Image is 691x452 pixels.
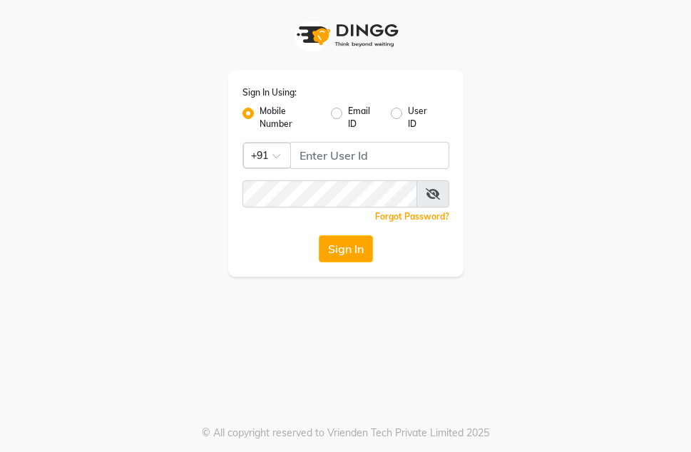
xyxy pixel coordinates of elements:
[290,142,449,169] input: Username
[408,105,437,130] label: User ID
[260,105,319,130] label: Mobile Number
[375,211,449,222] a: Forgot Password?
[319,235,373,262] button: Sign In
[242,180,417,207] input: Username
[289,14,403,56] img: logo1.svg
[242,86,297,99] label: Sign In Using:
[348,105,380,130] label: Email ID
